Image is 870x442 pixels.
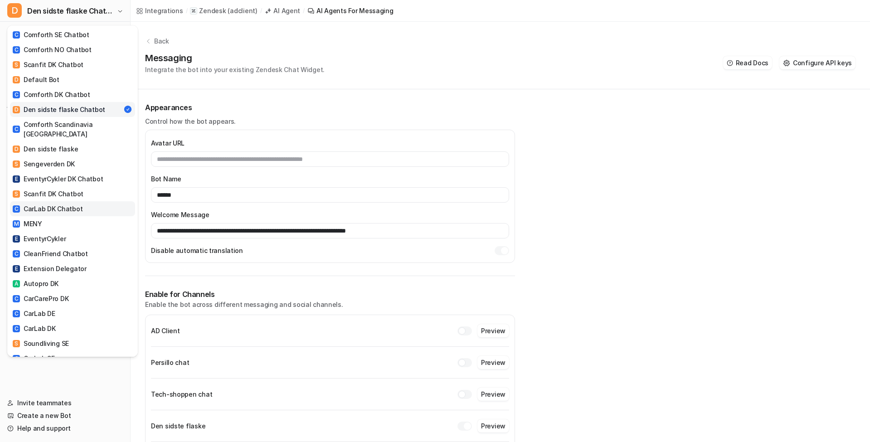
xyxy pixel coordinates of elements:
div: Den sidste flaske Chatbot [13,105,105,114]
span: C [13,91,20,98]
div: Den sidste flaske [13,144,78,154]
div: CarLab DK [13,324,55,333]
div: EventyrCykler [13,234,66,243]
span: S [13,340,20,347]
div: EventyrCykler DK Chatbot [13,174,103,184]
span: D [13,146,20,153]
span: M [13,220,20,228]
span: S [13,190,20,198]
div: Comforth Scandinavia [GEOGRAPHIC_DATA] [13,120,132,139]
div: DDen sidste flaske Chatbot [7,25,138,357]
span: D [13,106,20,113]
div: CarLab SE [13,354,54,363]
span: A [13,280,20,287]
div: CarLab DE [13,309,55,318]
span: C [13,250,20,257]
div: Comforth SE Chatbot [13,30,89,39]
span: C [13,295,20,302]
div: CarLab DK Chatbot [13,204,83,214]
div: MENY [13,219,42,228]
div: Sengeverden DK [13,159,75,169]
div: Autopro DK [13,279,58,288]
span: S [13,160,20,168]
span: C [13,355,20,362]
span: C [13,205,20,213]
div: Soundliving SE [13,339,69,348]
span: E [13,175,20,183]
span: C [13,46,20,53]
div: Comforth DK Chatbot [13,90,90,99]
div: Scanfit DK Chatbot [13,189,83,199]
span: C [13,325,20,332]
div: Default Bot [13,75,59,84]
span: D [7,3,22,18]
span: D [13,76,20,83]
span: Den sidste flaske Chatbot [27,5,115,17]
span: C [13,126,20,133]
span: S [13,61,20,68]
span: E [13,265,20,272]
div: Comforth NO Chatbot [13,45,92,54]
div: CleanFriend Chatbot [13,249,88,258]
div: Scanfit DK Chatbot [13,60,83,69]
span: C [13,310,20,317]
div: CarCarePro DK [13,294,68,303]
div: Extension Delegator [13,264,87,273]
span: E [13,235,20,243]
span: C [13,31,20,39]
